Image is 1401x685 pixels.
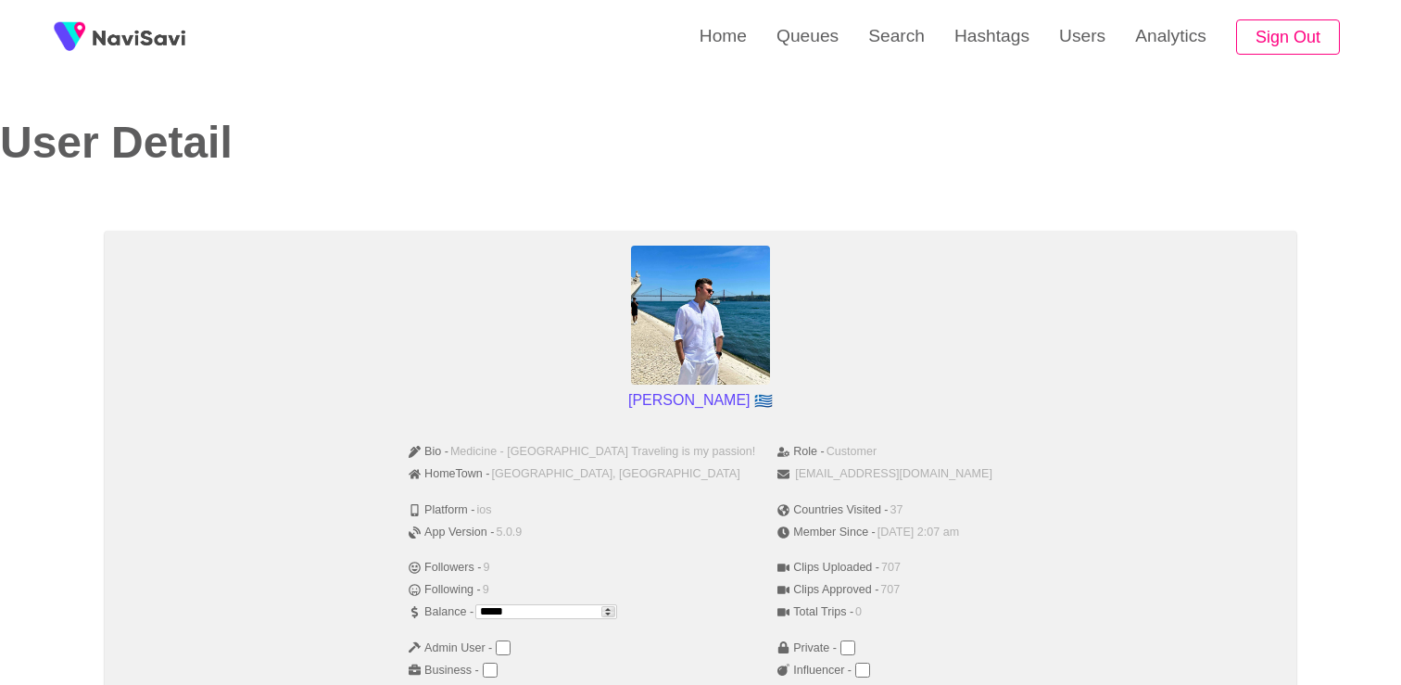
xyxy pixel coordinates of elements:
span: Role - [777,445,824,458]
span: Customer [827,445,877,458]
span: Influencer - [777,664,852,677]
span: 0 [855,605,862,618]
span: 9 [483,561,489,574]
img: fireSpot [46,14,93,60]
span: Clips Approved - [777,583,878,596]
span: Greece flag [754,394,773,409]
span: Medicine - [GEOGRAPHIC_DATA] Traveling is my passion! [450,445,755,458]
button: Sign Out [1236,19,1340,56]
img: fireSpot [93,28,185,46]
span: [GEOGRAPHIC_DATA], [GEOGRAPHIC_DATA] [492,467,740,480]
span: 707 [880,583,900,596]
span: Bio - [409,445,448,458]
span: Countries Visited - [777,503,888,516]
span: ios [476,503,491,516]
span: HomeTown - [409,467,489,480]
span: Admin User - [409,641,492,654]
span: [DATE] 2:07 am [877,526,959,539]
p: [PERSON_NAME] [621,385,780,416]
span: Private - [777,641,837,654]
span: 37 [890,503,903,516]
span: 707 [881,561,901,574]
span: App Version - [409,526,494,539]
span: Followers - [409,561,481,574]
span: 5.0.9 [496,526,522,539]
span: Platform - [409,503,474,516]
span: Following - [409,583,481,596]
span: Balance - [409,605,473,618]
span: 9 [483,583,489,596]
span: Clips Uploaded - [777,561,879,574]
span: [EMAIL_ADDRESS][DOMAIN_NAME] [795,467,992,480]
span: Member Since - [777,526,876,539]
span: Business - [409,664,479,677]
span: Total Trips - [777,605,853,618]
